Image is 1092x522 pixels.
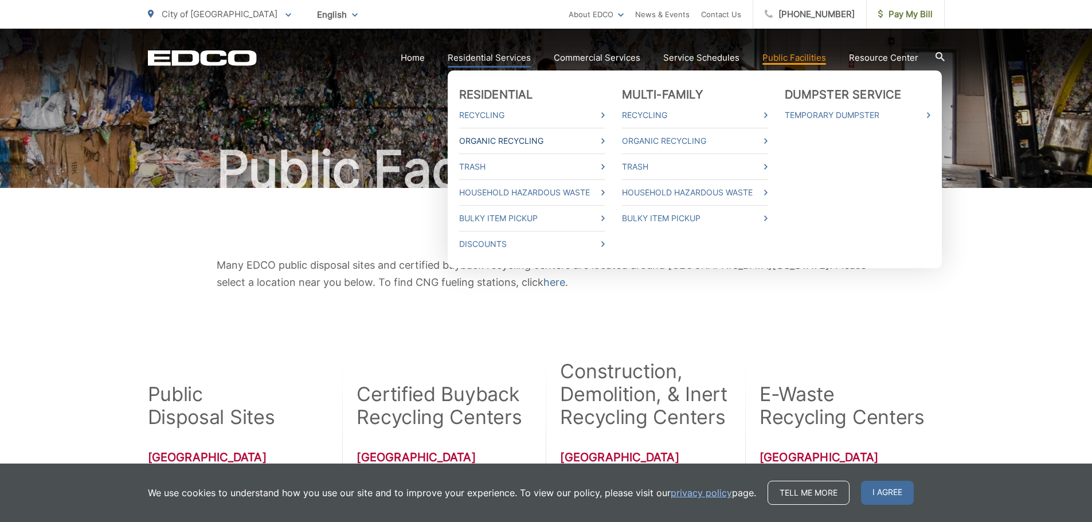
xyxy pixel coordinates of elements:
[785,88,902,101] a: Dumpster Service
[308,5,366,25] span: English
[401,51,425,65] a: Home
[459,134,605,148] a: Organic Recycling
[459,237,605,251] a: Discounts
[554,51,640,65] a: Commercial Services
[663,51,739,65] a: Service Schedules
[357,450,523,464] h3: [GEOGRAPHIC_DATA]
[768,481,850,505] a: Tell me more
[148,383,275,429] h2: Public Disposal Sites
[162,9,277,19] span: City of [GEOGRAPHIC_DATA]
[622,88,703,101] a: Multi-Family
[448,51,531,65] a: Residential Services
[459,88,533,101] a: Residential
[760,383,925,429] h2: E-Waste Recycling Centers
[560,360,730,429] h2: Construction, Demolition, & Inert Recycling Centers
[459,108,605,122] a: Recycling
[849,51,918,65] a: Resource Center
[760,450,944,464] h3: [GEOGRAPHIC_DATA]
[560,450,730,464] h3: [GEOGRAPHIC_DATA]
[357,383,523,429] h2: Certified Buyback Recycling Centers
[543,274,565,291] a: here
[701,7,741,21] a: Contact Us
[622,186,768,199] a: Household Hazardous Waste
[622,160,768,174] a: Trash
[148,450,328,464] h3: [GEOGRAPHIC_DATA]
[148,50,257,66] a: EDCD logo. Return to the homepage.
[861,481,914,505] span: I agree
[459,160,605,174] a: Trash
[785,108,930,122] a: Temporary Dumpster
[622,211,768,225] a: Bulky Item Pickup
[762,51,826,65] a: Public Facilities
[148,141,945,198] h1: Public Facilities
[569,7,624,21] a: About EDCO
[148,486,756,500] p: We use cookies to understand how you use our site and to improve your experience. To view our pol...
[622,134,768,148] a: Organic Recycling
[878,7,933,21] span: Pay My Bill
[459,211,605,225] a: Bulky Item Pickup
[217,259,866,288] span: Many EDCO public disposal sites and certified buyback recycling centers are located around [GEOGR...
[671,486,732,500] a: privacy policy
[459,186,605,199] a: Household Hazardous Waste
[622,108,768,122] a: Recycling
[635,7,690,21] a: News & Events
